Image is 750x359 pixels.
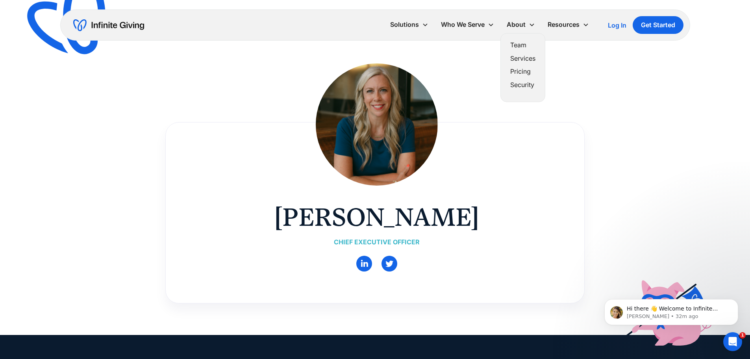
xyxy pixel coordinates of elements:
[73,19,144,32] a: home
[633,16,683,34] a: Get Started
[608,20,626,30] a: Log In
[390,19,419,30] div: Solutions
[500,33,545,102] nav: About
[510,40,535,50] a: Team
[510,80,535,90] a: Security
[435,16,500,33] div: Who We Serve
[441,19,485,30] div: Who We Serve
[274,201,479,233] h1: [PERSON_NAME]
[384,16,435,33] div: Solutions
[510,53,535,64] a: Services
[739,332,746,339] span: 1
[507,19,526,30] div: About
[510,66,535,77] a: Pricing
[723,332,742,351] iframe: Intercom live chat
[500,16,541,33] div: About
[541,16,595,33] div: Resources
[356,256,372,272] a: 
[274,237,479,247] div: Chief Executive Officer
[381,256,397,272] a: 
[593,283,750,338] iframe: Intercom notifications message
[608,22,626,28] div: Log In
[548,19,580,30] div: Resources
